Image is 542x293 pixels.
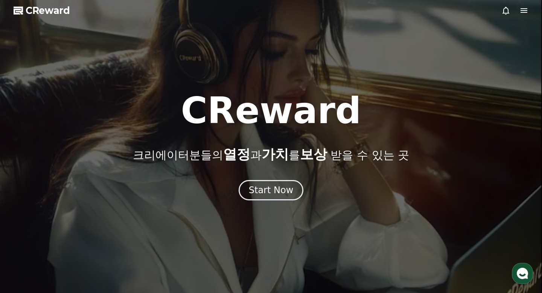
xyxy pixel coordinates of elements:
a: 홈 [2,230,50,249]
span: 대화 [69,242,78,248]
span: CReward [26,5,70,17]
span: 홈 [24,242,28,248]
h1: CReward [181,93,361,129]
p: 크리에이터분들의 과 를 받을 수 있는 곳 [133,147,409,162]
span: 보상 [300,146,327,162]
a: CReward [14,5,70,17]
span: 열정 [223,146,250,162]
button: Start Now [239,180,304,200]
span: 설정 [116,242,125,248]
div: Start Now [249,184,294,196]
span: 가치 [262,146,289,162]
a: 대화 [50,230,97,249]
a: 설정 [97,230,145,249]
a: Start Now [239,188,304,195]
